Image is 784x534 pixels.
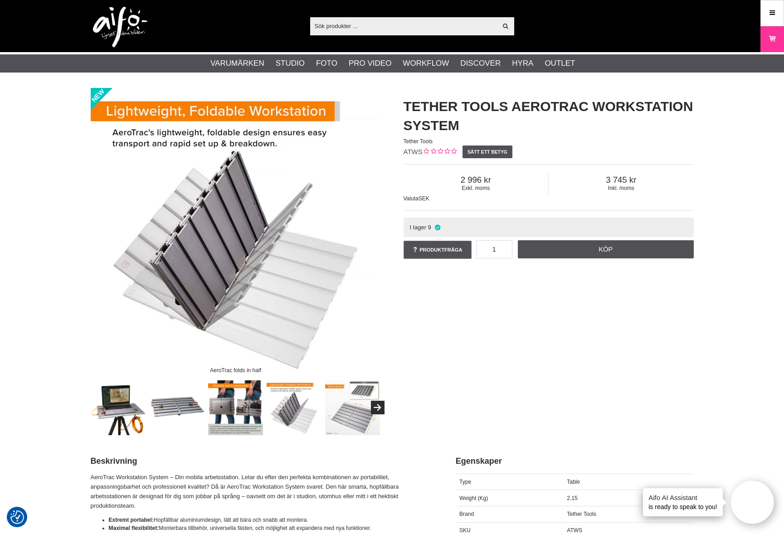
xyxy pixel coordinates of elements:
[210,58,264,69] a: Varumärken
[512,58,533,69] a: Hyra
[419,195,429,202] span: SEK
[404,138,433,145] span: Tether Tools
[463,146,513,158] a: Sätt ett betyg
[91,88,381,378] a: AeroTrac folds in half
[404,241,472,259] a: Produktfråga
[109,524,433,532] li: Monterbara tillbehör, universella fästen, och möjlighet att expandera med nya funktioner.
[276,58,305,69] a: Studio
[91,456,433,467] h2: Beskrivning
[202,362,268,378] div: AeroTrac folds in half
[404,148,423,155] span: ATWS
[109,517,154,523] strong: Extremt portabel:
[423,147,457,157] div: Kundbetyg: 0
[459,479,471,485] span: Type
[404,97,694,135] h1: Tether Tools AeroTrac Workstation System
[316,58,337,69] a: Foto
[91,473,433,510] p: AeroTrac Workstation System – Din mobila arbetsstation. Letar du efter den perfekta kombinationen...
[208,380,263,435] img: The lightweight handle ensures easy carrying
[91,380,146,435] img: AeroTrac Workstation System
[403,58,449,69] a: Workflow
[109,516,433,524] li: Hopfällbar aluminiumdesign, lätt att bära och snabb att montera.
[648,493,717,502] h4: Aifo AI Assistant
[549,175,694,185] span: 3 745
[456,456,694,467] h2: Egenskaper
[433,224,441,231] i: I lager
[567,479,580,485] span: Table
[404,175,549,185] span: 2 996
[10,510,24,524] img: Revisit consent button
[10,509,24,525] button: Samtyckesinställningar
[404,195,419,202] span: Valuta
[567,527,582,534] span: ATWS
[567,511,596,517] span: Tether Tools
[267,380,321,435] img: AeroTrac folds in half
[93,7,147,48] img: logo.png
[310,19,497,33] input: Sök produkter ...
[518,240,694,258] a: Köp
[404,185,549,191] span: Exkl. moms
[545,58,575,69] a: Outlet
[409,224,426,231] span: I lager
[460,58,501,69] a: Discover
[428,224,431,231] span: 9
[371,401,385,414] button: Next
[150,380,205,435] img: Designed for professionals
[459,495,488,501] span: Weight (Kg)
[643,488,723,516] div: is ready to speak to you!
[567,495,577,501] span: 2.15
[459,527,471,534] span: SKU
[459,511,474,517] span: Brand
[349,58,391,69] a: Pro Video
[109,525,159,531] strong: Maximal flexibilitet:
[549,185,694,191] span: Inkl. moms
[91,88,381,378] img: AeroTrac Workstation System
[325,380,380,435] img: Universal Fit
